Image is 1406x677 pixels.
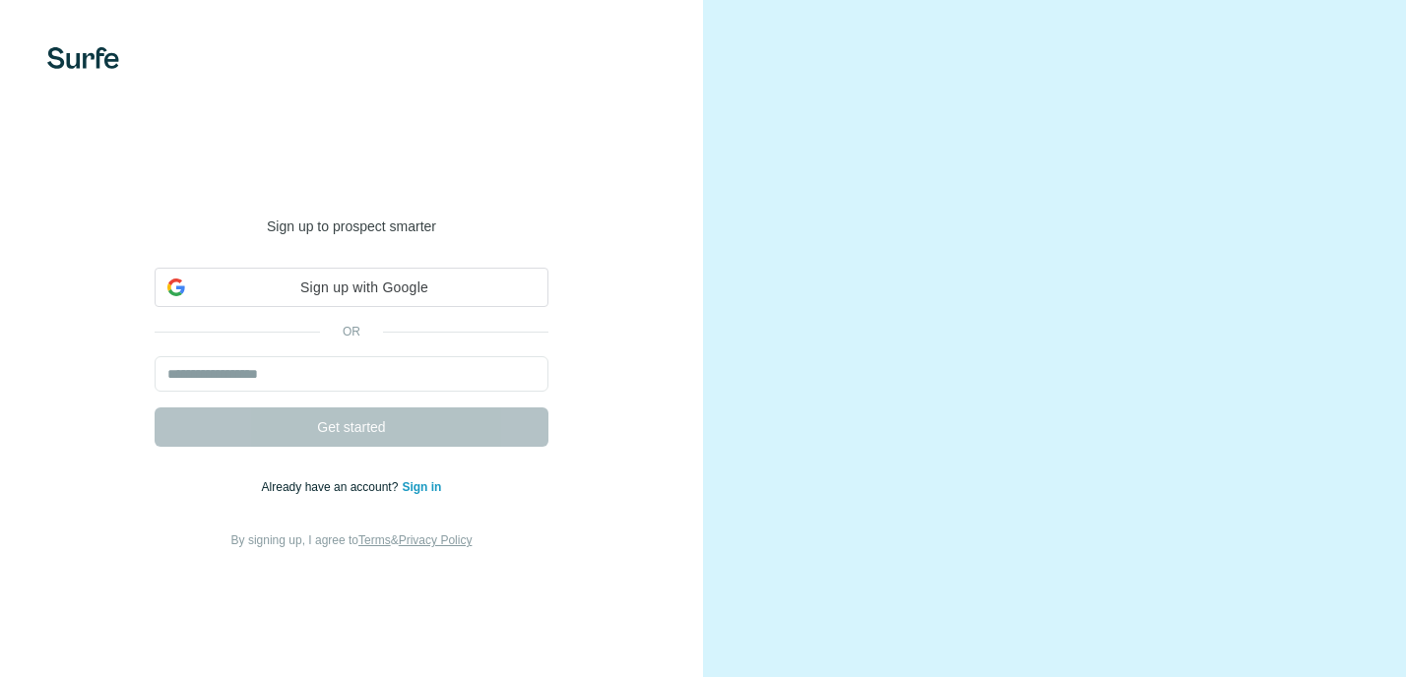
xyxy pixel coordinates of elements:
p: Sign up to prospect smarter [155,216,548,236]
p: or [320,323,383,340]
div: Sign up with Google [155,268,548,307]
a: Privacy Policy [399,533,473,547]
a: Terms [358,533,391,547]
img: Surfe's logo [47,47,119,69]
span: Already have an account? [262,480,403,494]
a: Sign in [402,480,441,494]
span: By signing up, I agree to & [231,533,473,547]
h1: Welcome to [GEOGRAPHIC_DATA] [155,134,548,213]
span: Sign up with Google [193,277,536,298]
